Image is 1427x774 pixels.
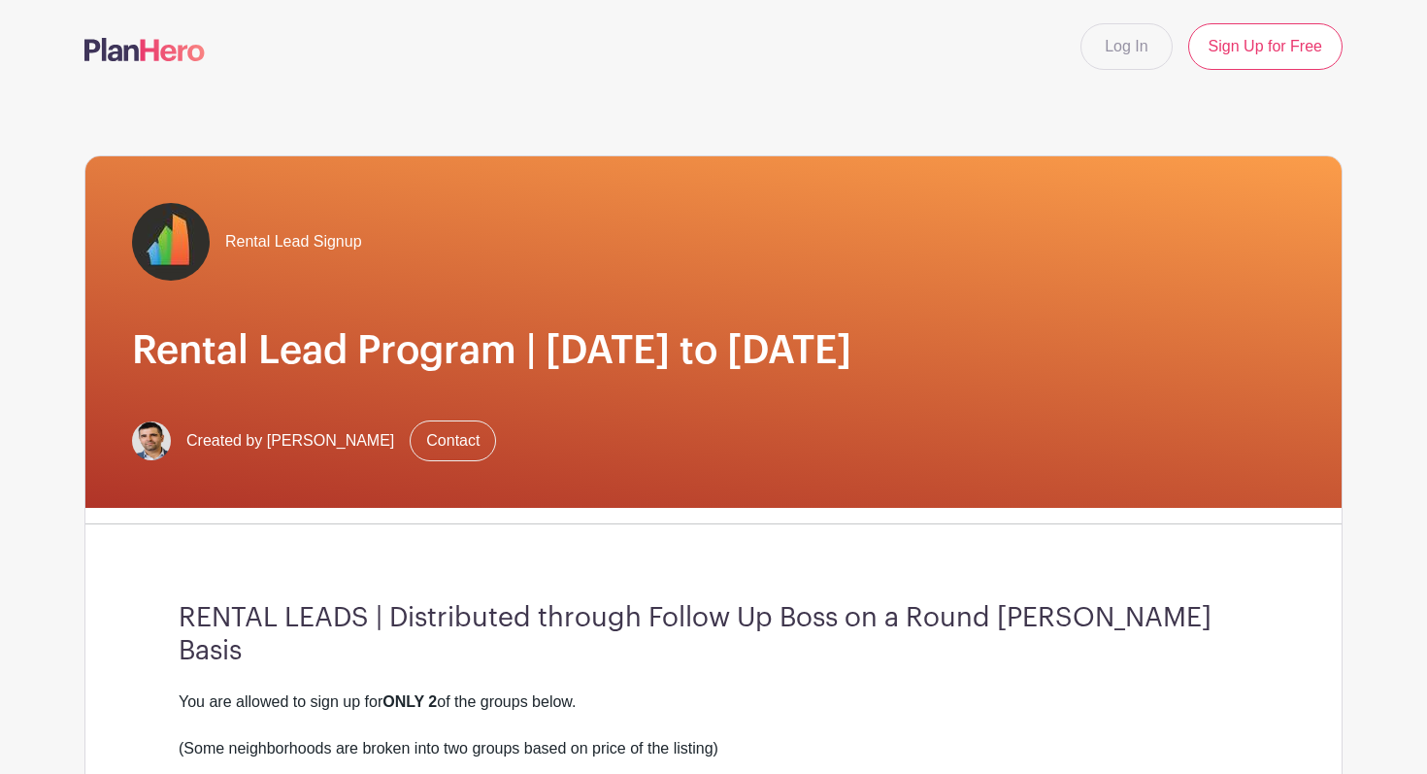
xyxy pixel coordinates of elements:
img: logo-507f7623f17ff9eddc593b1ce0a138ce2505c220e1c5a4e2b4648c50719b7d32.svg [84,38,205,61]
h3: RENTAL LEADS | Distributed through Follow Up Boss on a Round [PERSON_NAME] Basis [179,602,1248,667]
strong: ONLY 2 [382,693,437,710]
div: You are allowed to sign up for of the groups below. [179,690,1248,714]
a: Log In [1080,23,1172,70]
img: Screen%20Shot%202023-02-21%20at%2010.54.51%20AM.png [132,421,171,460]
span: Rental Lead Signup [225,230,362,253]
a: Sign Up for Free [1188,23,1343,70]
div: (Some neighborhoods are broken into two groups based on price of the listing) [179,737,1248,760]
h1: Rental Lead Program | [DATE] to [DATE] [132,327,1295,374]
img: fulton-grace-logo.jpeg [132,203,210,281]
span: Created by [PERSON_NAME] [186,429,394,453]
a: Contact [410,421,496,461]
